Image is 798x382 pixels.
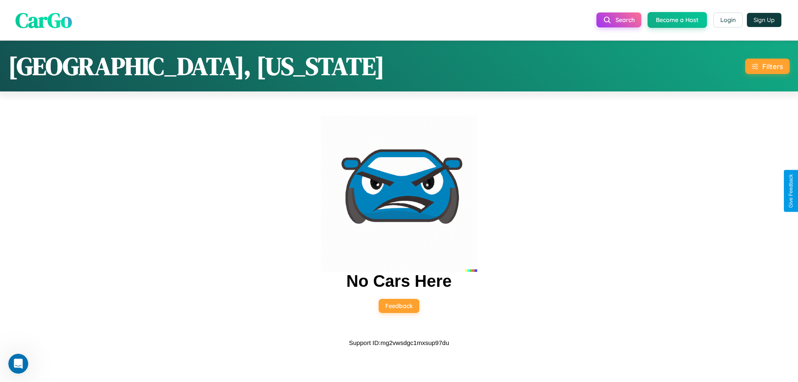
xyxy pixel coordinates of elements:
h2: No Cars Here [346,272,451,291]
span: CarGo [15,5,72,34]
iframe: Intercom live chat [8,354,28,374]
button: Login [713,12,743,27]
button: Sign Up [747,13,781,27]
img: car [321,116,477,272]
div: Give Feedback [788,174,794,208]
span: Search [616,16,635,24]
button: Feedback [379,299,419,313]
h1: [GEOGRAPHIC_DATA], [US_STATE] [8,49,384,83]
button: Filters [745,59,790,74]
button: Become a Host [648,12,707,28]
p: Support ID: mg2vwsdgc1mxsup97du [349,337,449,348]
div: Filters [762,62,783,71]
button: Search [596,12,641,27]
